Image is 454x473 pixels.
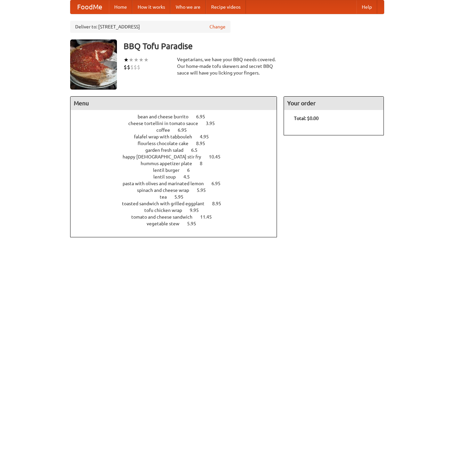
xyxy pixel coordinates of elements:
[200,161,209,166] span: 8
[131,214,224,220] a: tomato and cheese sandwich 11.45
[160,194,173,200] span: tea
[70,21,231,33] div: Deliver to: [STREET_ADDRESS]
[156,127,177,133] span: coffee
[124,64,127,71] li: $
[138,114,195,119] span: bean and cheese burrito
[144,208,189,213] span: tofu chicken wrap
[134,134,221,139] a: falafel wrap with tabbouleh 4.95
[174,194,190,200] span: 5.95
[127,64,130,71] li: $
[70,39,117,90] img: angular.jpg
[187,221,203,226] span: 5.95
[200,134,215,139] span: 4.95
[131,214,199,220] span: tomato and cheese sandwich
[147,221,208,226] a: vegetable stew 5.95
[153,167,186,173] span: lentil burger
[144,208,211,213] a: tofu chicken wrap 9.95
[130,64,134,71] li: $
[137,188,196,193] span: spinach and cheese wrap
[137,64,140,71] li: $
[145,147,210,153] a: garden fresh salad 6.5
[122,201,234,206] a: toasted sandwich with grilled eggplant 8.95
[177,56,277,76] div: Vegetarians, we have your BBQ needs covered. Our home-made tofu skewers and secret BBQ sauce will...
[123,181,210,186] span: pasta with olives and marinated lemon
[191,147,204,153] span: 6.5
[209,154,227,159] span: 10.45
[153,174,182,180] span: lentil soup
[141,161,215,166] a: hummus appetizer plate 8
[138,141,195,146] span: flourless chocolate cake
[160,194,196,200] a: tea 5.95
[190,208,205,213] span: 9.95
[196,141,212,146] span: 8.95
[153,167,202,173] a: lentil burger 6
[123,181,233,186] a: pasta with olives and marinated lemon 6.95
[134,134,199,139] span: falafel wrap with tabbouleh
[212,201,228,206] span: 8.95
[128,121,227,126] a: cheese tortellini in tomato sauce 3.95
[134,56,139,64] li: ★
[145,147,190,153] span: garden fresh salad
[156,127,199,133] a: coffee 6.95
[183,174,196,180] span: 4.5
[206,121,221,126] span: 3.95
[170,0,206,14] a: Who we are
[356,0,377,14] a: Help
[209,23,225,30] a: Change
[134,64,137,71] li: $
[197,188,212,193] span: 5.95
[144,56,149,64] li: ★
[137,188,218,193] a: spinach and cheese wrap 5.95
[123,154,208,159] span: happy [DEMOGRAPHIC_DATA] stir fry
[128,121,205,126] span: cheese tortellini in tomato sauce
[206,0,246,14] a: Recipe videos
[124,56,129,64] li: ★
[294,116,319,121] b: Total: $0.00
[124,39,384,53] h3: BBQ Tofu Paradise
[132,0,170,14] a: How it works
[187,167,196,173] span: 6
[141,161,199,166] span: hummus appetizer plate
[200,214,218,220] span: 11.45
[70,0,109,14] a: FoodMe
[138,114,217,119] a: bean and cheese burrito 6.95
[196,114,212,119] span: 6.95
[139,56,144,64] li: ★
[284,97,384,110] h4: Your order
[211,181,227,186] span: 6.95
[153,174,202,180] a: lentil soup 4.5
[122,201,211,206] span: toasted sandwich with grilled eggplant
[178,127,193,133] span: 6.95
[147,221,186,226] span: vegetable stew
[129,56,134,64] li: ★
[123,154,233,159] a: happy [DEMOGRAPHIC_DATA] stir fry 10.45
[138,141,217,146] a: flourless chocolate cake 8.95
[109,0,132,14] a: Home
[70,97,277,110] h4: Menu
